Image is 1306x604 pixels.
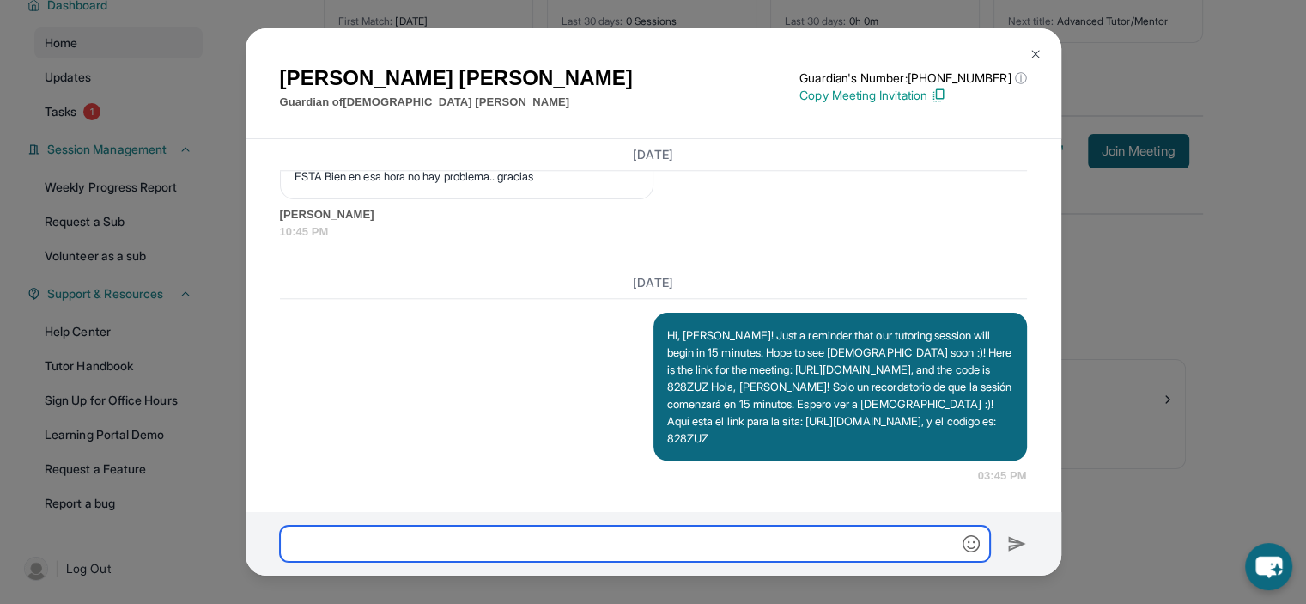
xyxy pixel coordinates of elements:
[799,70,1026,87] p: Guardian's Number: [PHONE_NUMBER]
[963,535,980,552] img: Emoji
[295,168,639,185] p: ESTA Bien en esa hora no hay problema.. gracias
[667,326,1013,447] p: Hi, [PERSON_NAME]! Just a reminder that our tutoring session will begin in 15 minutes. Hope to se...
[1245,543,1292,590] button: chat-button
[280,206,1027,223] span: [PERSON_NAME]
[1029,47,1042,61] img: Close Icon
[280,274,1027,291] h3: [DATE]
[280,223,1027,241] span: 10:45 PM
[280,94,633,111] p: Guardian of [DEMOGRAPHIC_DATA] [PERSON_NAME]
[931,88,946,103] img: Copy Icon
[978,467,1027,485] span: 03:45 PM
[799,87,1026,104] p: Copy Meeting Invitation
[1014,70,1026,87] span: ⓘ
[280,146,1027,163] h3: [DATE]
[280,63,633,94] h1: [PERSON_NAME] [PERSON_NAME]
[1007,534,1027,554] img: Send icon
